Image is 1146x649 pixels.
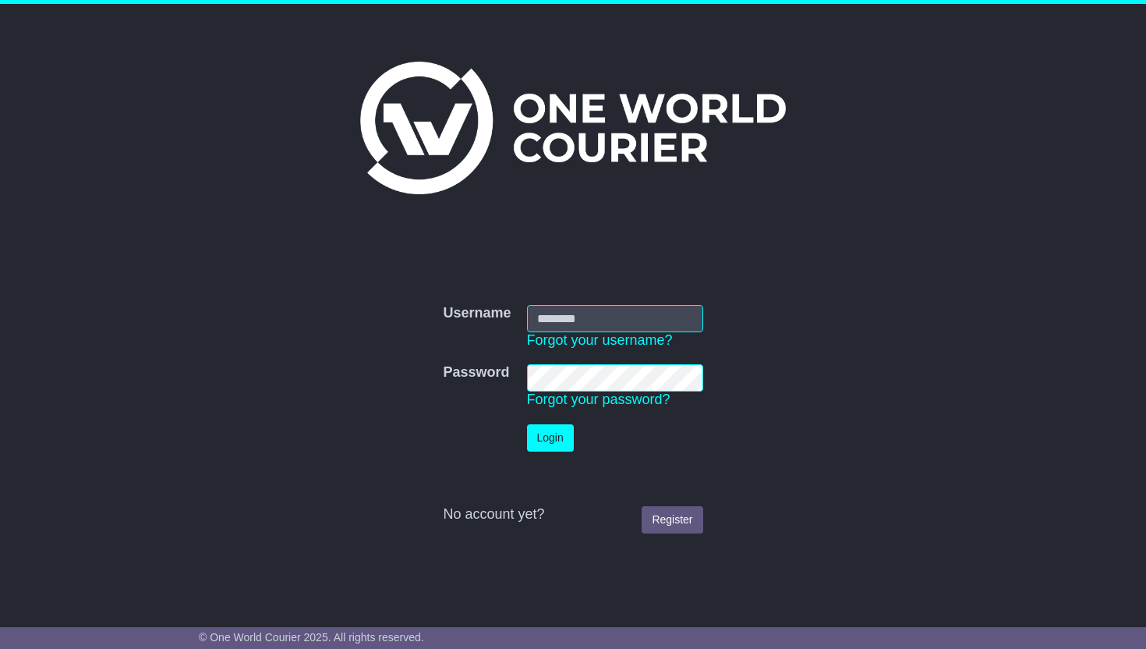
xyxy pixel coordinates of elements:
[443,305,511,322] label: Username
[443,506,702,523] div: No account yet?
[527,392,670,407] a: Forgot your password?
[642,506,702,534] a: Register
[443,364,509,381] label: Password
[360,62,786,194] img: One World
[527,332,673,348] a: Forgot your username?
[199,631,424,644] span: © One World Courier 2025. All rights reserved.
[527,424,574,452] button: Login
